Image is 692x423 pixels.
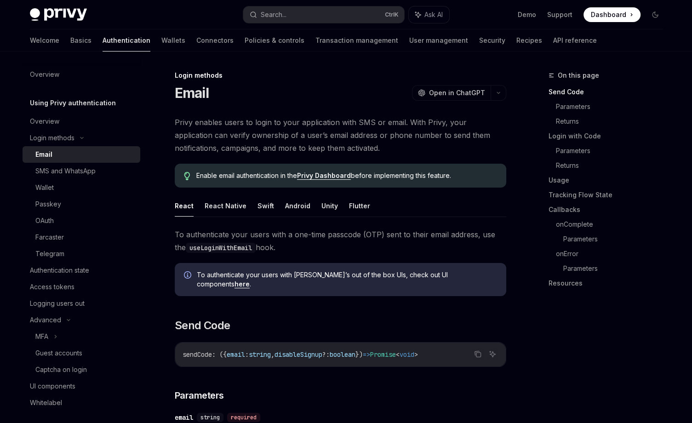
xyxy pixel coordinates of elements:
[518,10,536,19] a: Demo
[35,331,48,342] div: MFA
[23,279,140,295] a: Access tokens
[23,113,140,130] a: Overview
[23,246,140,262] a: Telegram
[175,318,230,333] span: Send Code
[205,195,246,217] button: React Native
[35,215,54,226] div: OAuth
[23,179,140,196] a: Wallet
[175,413,193,422] div: email
[23,163,140,179] a: SMS and WhatsApp
[227,350,245,359] span: email
[553,29,597,51] a: API reference
[271,350,275,359] span: ,
[285,195,310,217] button: Android
[30,116,59,127] div: Overview
[412,85,491,101] button: Open in ChatGPT
[322,350,330,359] span: ?:
[556,217,670,232] a: onComplete
[556,143,670,158] a: Parameters
[30,281,74,292] div: Access tokens
[257,195,274,217] button: Swift
[175,85,209,101] h1: Email
[35,166,96,177] div: SMS and WhatsApp
[409,29,468,51] a: User management
[23,262,140,279] a: Authentication state
[245,350,249,359] span: :
[196,171,497,180] span: Enable email authentication in the before implementing this feature.
[30,265,89,276] div: Authentication state
[591,10,626,19] span: Dashboard
[35,182,54,193] div: Wallet
[30,314,61,326] div: Advanced
[583,7,641,22] a: Dashboard
[197,270,497,289] span: To authenticate your users with [PERSON_NAME]’s out of the box UIs, check out UI components .
[23,394,140,411] a: Whitelabel
[30,8,87,21] img: dark logo
[103,29,150,51] a: Authentication
[30,397,62,408] div: Whitelabel
[370,350,396,359] span: Promise
[315,29,398,51] a: Transaction management
[30,29,59,51] a: Welcome
[414,350,418,359] span: >
[70,29,92,51] a: Basics
[183,350,212,359] span: sendCode
[549,202,670,217] a: Callbacks
[330,350,355,359] span: boolean
[23,345,140,361] a: Guest accounts
[23,66,140,83] a: Overview
[563,261,670,276] a: Parameters
[648,7,663,22] button: Toggle dark mode
[30,132,74,143] div: Login methods
[184,172,190,180] svg: Tip
[35,364,87,375] div: Captcha on login
[212,350,227,359] span: : ({
[23,378,140,394] a: UI components
[227,413,260,422] div: required
[30,69,59,80] div: Overview
[175,116,506,154] span: Privy enables users to login to your application with SMS or email. With Privy, your application ...
[297,171,351,180] a: Privy Dashboard
[35,149,52,160] div: Email
[23,196,140,212] a: Passkey
[549,129,670,143] a: Login with Code
[563,232,670,246] a: Parameters
[175,389,224,402] span: Parameters
[186,243,256,253] code: useLoginWithEmail
[400,350,414,359] span: void
[243,6,404,23] button: Search...CtrlK
[30,97,116,109] h5: Using Privy authentication
[363,350,370,359] span: =>
[558,70,599,81] span: On this page
[549,85,670,99] a: Send Code
[23,212,140,229] a: OAuth
[245,29,304,51] a: Policies & controls
[23,295,140,312] a: Logging users out
[349,195,370,217] button: Flutter
[409,6,449,23] button: Ask AI
[200,414,220,421] span: string
[556,99,670,114] a: Parameters
[30,381,75,392] div: UI components
[35,199,61,210] div: Passkey
[355,350,363,359] span: })
[175,71,506,80] div: Login methods
[549,276,670,291] a: Resources
[35,248,64,259] div: Telegram
[261,9,286,20] div: Search...
[486,348,498,360] button: Ask AI
[196,29,234,51] a: Connectors
[429,88,485,97] span: Open in ChatGPT
[556,114,670,129] a: Returns
[516,29,542,51] a: Recipes
[479,29,505,51] a: Security
[424,10,443,19] span: Ask AI
[30,298,85,309] div: Logging users out
[249,350,271,359] span: string
[23,229,140,246] a: Farcaster
[23,146,140,163] a: Email
[547,10,572,19] a: Support
[275,350,322,359] span: disableSignup
[396,350,400,359] span: <
[321,195,338,217] button: Unity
